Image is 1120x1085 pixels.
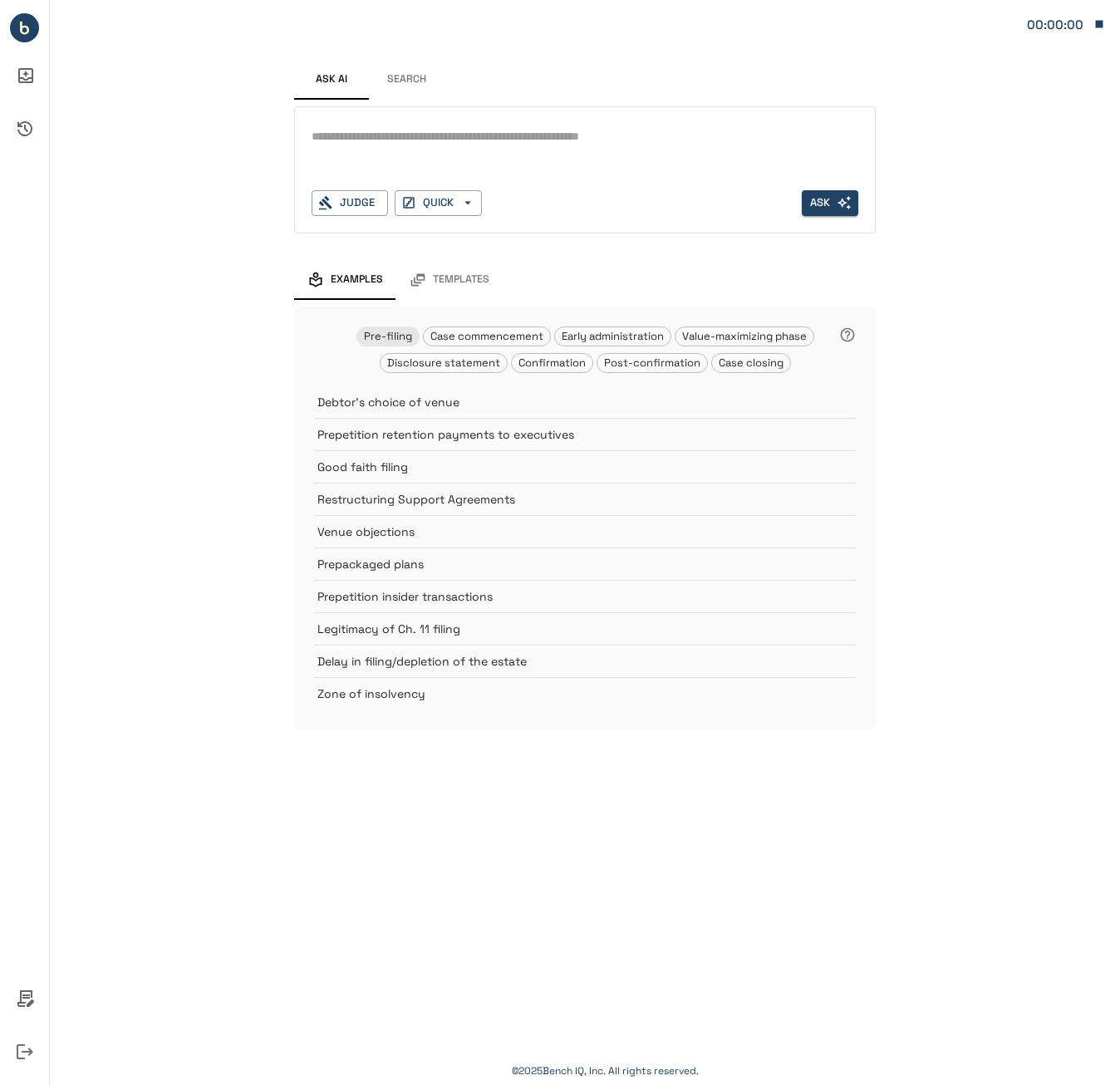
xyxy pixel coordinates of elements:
[317,653,814,670] p: Delay in filing/depletion of the estate
[433,273,489,287] span: Templates
[314,677,856,709] div: Zone of insolvency
[314,515,856,547] div: Venue objections
[317,459,814,475] p: Good faith filing
[314,450,856,483] div: Good faith filing
[317,588,814,605] p: Prepetition insider transactions
[1019,7,1113,42] button: Matter: 080529-1019
[314,483,856,515] div: Restructuring Support Agreements
[380,353,508,373] div: Disclosure statement
[381,356,507,370] span: Disclosure statement
[314,645,856,677] div: Delay in filing/depletion of the estate
[711,353,791,373] div: Case closing
[314,386,856,418] div: Debtor's choice of venue
[597,356,707,370] span: Post-confirmation
[294,260,876,300] div: examples and templates tabs
[802,190,858,216] button: Ask
[317,426,814,443] p: Prepetition retention payments to executives
[1027,14,1085,36] div: Matter: 080529-1019
[317,394,814,410] p: Debtor's choice of venue
[314,612,856,645] div: Legitimacy of Ch. 11 filing
[395,190,482,216] button: QUICK
[802,190,858,216] span: Enter search text
[317,491,814,508] p: Restructuring Support Agreements
[554,326,671,346] div: Early administration
[331,273,383,287] span: Examples
[317,523,814,540] p: Venue objections
[317,621,814,637] p: Legitimacy of Ch. 11 filing
[317,556,814,572] p: Prepackaged plans
[314,547,856,580] div: Prepackaged plans
[597,353,708,373] div: Post-confirmation
[316,73,347,86] span: Ask AI
[317,685,814,702] p: Zone of insolvency
[312,190,388,216] button: Judge
[424,329,550,343] span: Case commencement
[675,329,813,343] span: Value-maximizing phase
[712,356,790,370] span: Case closing
[314,418,856,450] div: Prepetition retention payments to executives
[511,353,593,373] div: Confirmation
[512,356,592,370] span: Confirmation
[675,326,814,346] div: Value-maximizing phase
[357,329,419,343] span: Pre-filing
[356,326,420,346] div: Pre-filing
[314,580,856,612] div: Prepetition insider transactions
[369,60,444,100] button: Search
[423,326,551,346] div: Case commencement
[555,329,671,343] span: Early administration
